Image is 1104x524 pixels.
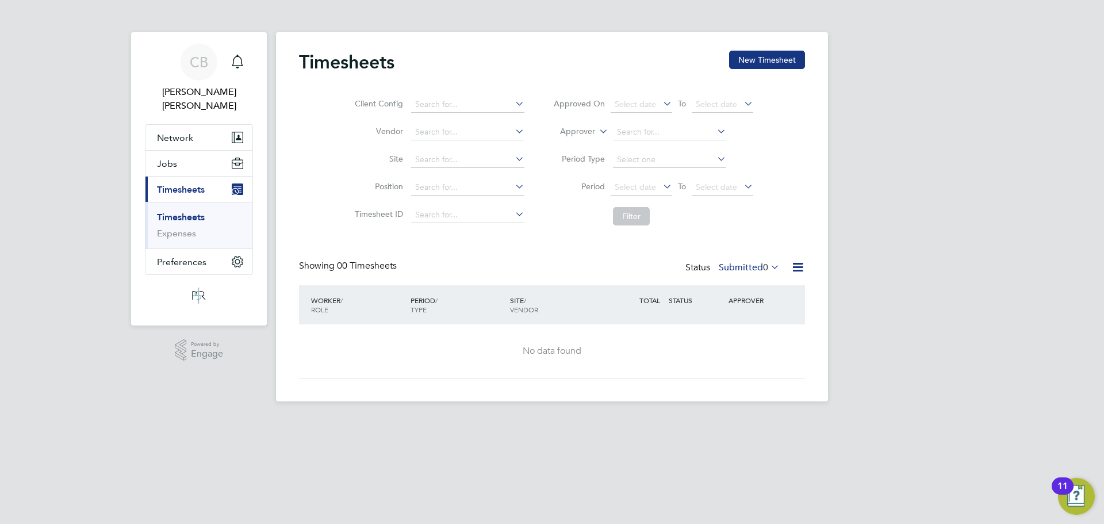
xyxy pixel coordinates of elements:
[1058,478,1095,515] button: Open Resource Center, 11 new notifications
[351,126,403,136] label: Vendor
[145,202,252,248] div: Timesheets
[553,98,605,109] label: Approved On
[510,305,538,314] span: VENDOR
[411,179,524,196] input: Search for...
[1057,486,1068,501] div: 11
[351,209,403,219] label: Timesheet ID
[145,177,252,202] button: Timesheets
[175,339,224,361] a: Powered byEngage
[615,182,656,192] span: Select date
[351,154,403,164] label: Site
[340,296,343,305] span: /
[157,158,177,169] span: Jobs
[145,249,252,274] button: Preferences
[145,85,253,113] span: Connor Bedwell
[719,262,780,273] label: Submitted
[613,207,650,225] button: Filter
[145,125,252,150] button: Network
[157,132,193,143] span: Network
[729,51,805,69] button: New Timesheet
[696,182,737,192] span: Select date
[674,179,689,194] span: To
[411,152,524,168] input: Search for...
[553,181,605,192] label: Period
[145,44,253,113] a: CB[PERSON_NAME] [PERSON_NAME]
[157,184,205,195] span: Timesheets
[543,126,595,137] label: Approver
[310,345,793,357] div: No data found
[411,207,524,223] input: Search for...
[145,151,252,176] button: Jobs
[299,51,394,74] h2: Timesheets
[553,154,605,164] label: Period Type
[191,349,223,359] span: Engage
[145,286,253,305] a: Go to home page
[639,296,660,305] span: TOTAL
[674,96,689,111] span: To
[157,257,206,267] span: Preferences
[351,181,403,192] label: Position
[726,290,785,311] div: APPROVER
[507,290,607,320] div: SITE
[351,98,403,109] label: Client Config
[189,286,209,305] img: psrsolutions-logo-retina.png
[337,260,397,271] span: 00 Timesheets
[613,152,726,168] input: Select one
[190,55,208,70] span: CB
[157,212,205,223] a: Timesheets
[435,296,438,305] span: /
[131,32,267,326] nav: Main navigation
[299,260,399,272] div: Showing
[411,97,524,113] input: Search for...
[685,260,782,276] div: Status
[408,290,507,320] div: PERIOD
[311,305,328,314] span: ROLE
[666,290,726,311] div: STATUS
[157,228,196,239] a: Expenses
[696,99,737,109] span: Select date
[411,124,524,140] input: Search for...
[524,296,526,305] span: /
[615,99,656,109] span: Select date
[411,305,427,314] span: TYPE
[191,339,223,349] span: Powered by
[613,124,726,140] input: Search for...
[763,262,768,273] span: 0
[308,290,408,320] div: WORKER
